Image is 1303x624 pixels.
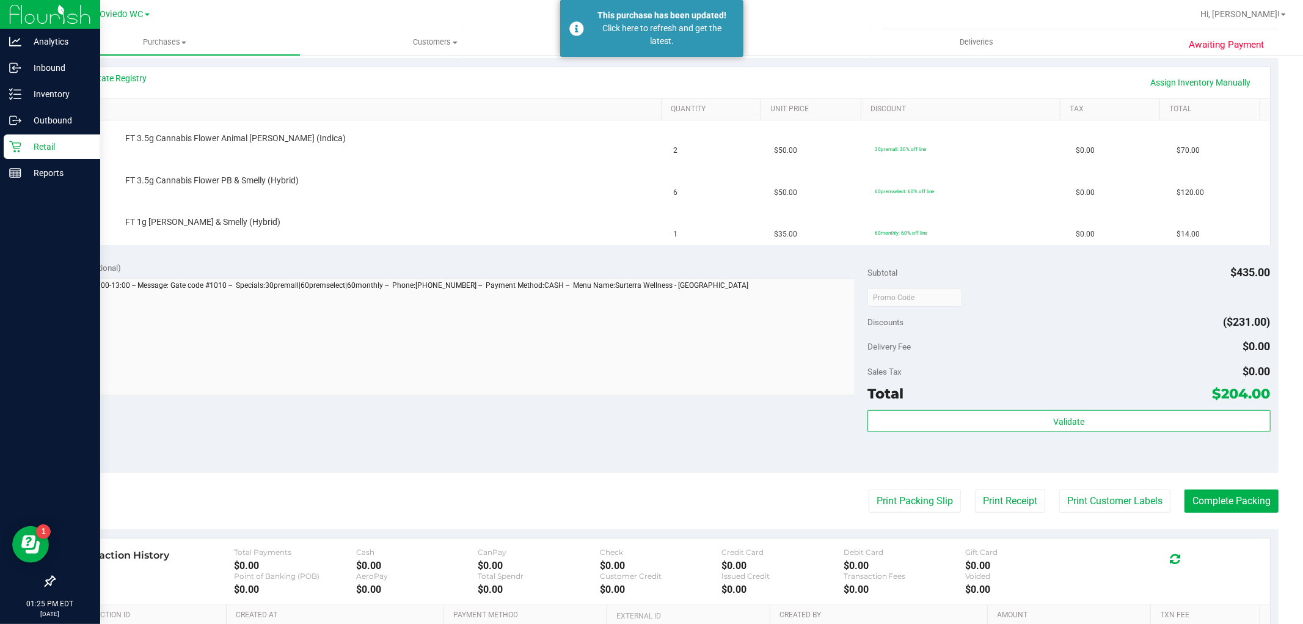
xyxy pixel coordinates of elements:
[965,571,1087,581] div: Voided
[125,216,280,228] span: FT 1g [PERSON_NAME] & Smelly (Hybrid)
[844,584,965,595] div: $0.00
[875,146,926,152] span: 30premall: 30% off line
[867,288,962,307] input: Promo Code
[600,548,721,557] div: Check
[21,61,95,75] p: Inbound
[875,188,934,194] span: 60premselect: 60% off line
[600,571,721,581] div: Customer Credit
[301,37,570,48] span: Customers
[674,187,678,199] span: 6
[1143,72,1259,93] a: Assign Inventory Manually
[100,9,144,20] span: Oviedo WC
[867,410,1270,432] button: Validate
[21,34,95,49] p: Analytics
[5,598,95,609] p: 01:25 PM EDT
[1059,490,1170,513] button: Print Customer Labels
[875,230,927,236] span: 60monthly: 60% off line
[21,87,95,101] p: Inventory
[478,548,599,557] div: CanPay
[72,611,222,620] a: Transaction ID
[1243,340,1271,353] span: $0.00
[9,88,21,100] inline-svg: Inventory
[600,584,721,595] div: $0.00
[1184,490,1279,513] button: Complete Packing
[356,548,478,557] div: Cash
[9,62,21,74] inline-svg: Inbound
[1161,611,1255,620] a: Txn Fee
[5,609,95,618] p: [DATE]
[1243,365,1271,378] span: $0.00
[21,113,95,128] p: Outbound
[234,584,356,595] div: $0.00
[9,35,21,48] inline-svg: Analytics
[844,560,965,571] div: $0.00
[998,611,1147,620] a: Amount
[234,548,356,557] div: Total Payments
[867,268,897,277] span: Subtotal
[674,229,678,240] span: 1
[779,611,983,620] a: Created By
[867,342,911,351] span: Delivery Fee
[1076,187,1095,199] span: $0.00
[867,311,903,333] span: Discounts
[591,22,734,48] div: Click here to refresh and get the latest.
[453,611,602,620] a: Payment Method
[965,584,1087,595] div: $0.00
[12,526,49,563] iframe: Resource center
[1170,105,1255,114] a: Total
[9,167,21,179] inline-svg: Reports
[1200,9,1280,19] span: Hi, [PERSON_NAME]!
[234,571,356,581] div: Point of Banking (POB)
[356,571,478,581] div: AeroPay
[125,175,299,186] span: FT 3.5g Cannabis Flower PB & Smelly (Hybrid)
[721,571,843,581] div: Issued Credit
[29,29,300,55] a: Purchases
[721,548,843,557] div: Credit Card
[72,105,657,114] a: SKU
[29,37,300,48] span: Purchases
[774,145,797,156] span: $50.00
[300,29,571,55] a: Customers
[478,560,599,571] div: $0.00
[478,584,599,595] div: $0.00
[869,490,961,513] button: Print Packing Slip
[721,560,843,571] div: $0.00
[356,584,478,595] div: $0.00
[356,560,478,571] div: $0.00
[21,166,95,180] p: Reports
[1177,229,1200,240] span: $14.00
[1076,229,1095,240] span: $0.00
[74,72,147,84] a: View State Registry
[870,105,1056,114] a: Discount
[965,560,1087,571] div: $0.00
[600,560,721,571] div: $0.00
[1224,315,1271,328] span: ($231.00)
[1177,145,1200,156] span: $70.00
[965,548,1087,557] div: Gift Card
[1053,417,1084,427] span: Validate
[1076,145,1095,156] span: $0.00
[591,9,734,22] div: This purchase has been updated!
[774,187,797,199] span: $50.00
[774,229,797,240] span: $35.00
[943,37,1010,48] span: Deliveries
[841,29,1112,55] a: Deliveries
[1231,266,1271,279] span: $435.00
[234,560,356,571] div: $0.00
[36,524,51,539] iframe: Resource center unread badge
[771,105,856,114] a: Unit Price
[1177,187,1204,199] span: $120.00
[867,367,902,376] span: Sales Tax
[236,611,439,620] a: Created At
[9,114,21,127] inline-svg: Outbound
[674,145,678,156] span: 2
[1213,385,1271,402] span: $204.00
[9,141,21,153] inline-svg: Retail
[1070,105,1155,114] a: Tax
[867,385,903,402] span: Total
[844,571,965,581] div: Transaction Fees
[721,584,843,595] div: $0.00
[975,490,1045,513] button: Print Receipt
[125,133,346,144] span: FT 3.5g Cannabis Flower Animal [PERSON_NAME] (Indica)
